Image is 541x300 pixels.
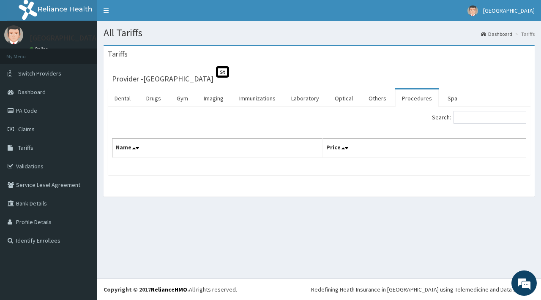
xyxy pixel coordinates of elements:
[97,278,541,300] footer: All rights reserved.
[216,66,229,78] span: St
[323,139,526,158] th: Price
[108,89,137,107] a: Dental
[432,111,526,124] label: Search:
[441,89,464,107] a: Spa
[513,30,535,38] li: Tariffs
[395,89,439,107] a: Procedures
[4,25,23,44] img: User Image
[454,111,526,124] input: Search:
[232,89,282,107] a: Immunizations
[328,89,360,107] a: Optical
[30,46,50,52] a: Online
[483,7,535,14] span: [GEOGRAPHIC_DATA]
[197,89,230,107] a: Imaging
[467,5,478,16] img: User Image
[18,88,46,96] span: Dashboard
[104,286,189,293] strong: Copyright © 2017 .
[104,27,535,38] h1: All Tariffs
[18,144,33,151] span: Tariffs
[151,286,187,293] a: RelianceHMO
[139,89,168,107] a: Drugs
[311,285,535,294] div: Redefining Heath Insurance in [GEOGRAPHIC_DATA] using Telemedicine and Data Science!
[170,89,195,107] a: Gym
[108,50,128,58] h3: Tariffs
[481,30,512,38] a: Dashboard
[18,70,61,77] span: Switch Providers
[112,75,213,83] h3: Provider - [GEOGRAPHIC_DATA]
[112,139,323,158] th: Name
[18,125,35,133] span: Claims
[30,34,99,42] p: [GEOGRAPHIC_DATA]
[284,89,326,107] a: Laboratory
[362,89,393,107] a: Others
